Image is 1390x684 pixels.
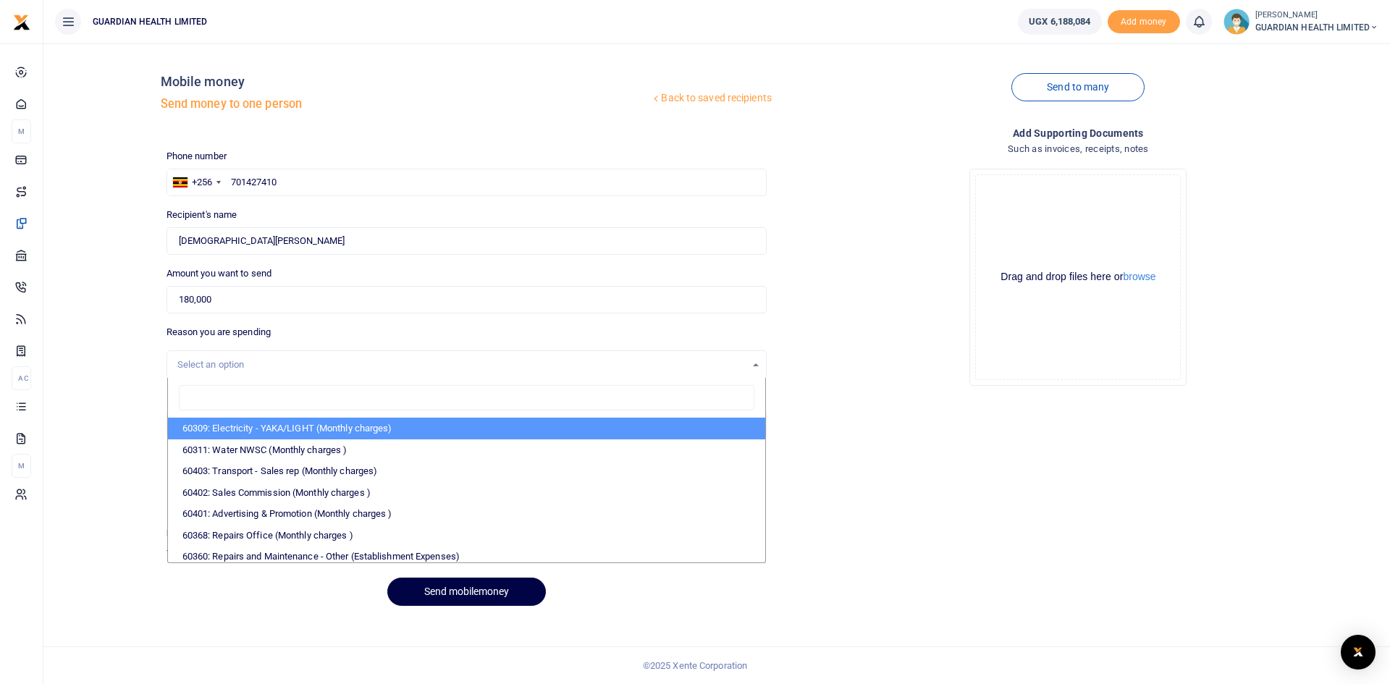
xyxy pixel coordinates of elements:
input: Enter extra information [167,410,767,438]
li: 60309: Electricity - YAKA/LIGHT (Monthly charges) [168,418,765,439]
a: Add money [1108,15,1180,26]
span: GUARDIAN HEALTH LIMITED [87,15,213,28]
a: UGX 6,188,084 [1018,9,1101,35]
span: GUARDIAN HEALTH LIMITED [1255,21,1378,34]
a: Back to saved recipients [650,85,772,111]
label: Memo for this transaction (Your recipient will see this) [167,391,392,405]
li: 60402: Sales Commission (Monthly charges ) [168,482,765,504]
li: Ac [12,366,31,390]
div: Drag and drop files here or [976,270,1180,284]
img: profile-user [1223,9,1250,35]
li: M [12,119,31,143]
label: Reason you are spending [167,325,271,339]
button: Send mobilemoney [387,578,546,606]
label: Phone number [167,149,227,164]
li: Toup your wallet [1108,10,1180,34]
div: File Uploader [969,169,1187,386]
li: 60403: Transport - Sales rep (Monthly charges) [168,460,765,482]
input: UGX [167,286,767,313]
h4: Mobile money [161,74,651,90]
li: 60360: Repairs and Maintenance - Other (Establishment Expenses) [168,546,765,567]
dt: Fees & Taxes [161,526,313,541]
a: Send to many [1011,73,1145,101]
li: Wallet ballance [1012,9,1107,35]
input: Enter phone number [167,169,767,196]
h5: Send money to one person [161,97,651,111]
button: browse [1123,271,1155,282]
span: UGX 6,188,084 [1029,14,1090,29]
li: 60401: Advertising & Promotion (Monthly charges ) [168,503,765,525]
div: +256 [192,175,212,190]
span: Add money [1108,10,1180,34]
li: M [12,454,31,478]
h6: Total Amount [167,548,308,560]
div: Uganda: +256 [167,169,225,195]
h4: Add supporting Documents [778,125,1378,141]
label: Recipient's name [167,208,237,222]
div: Select an option [177,358,746,372]
small: [PERSON_NAME] [1255,9,1378,22]
img: logo-small [13,14,30,31]
li: 60368: Repairs Office (Monthly charges ) [168,525,765,546]
input: Loading name... [167,227,767,255]
h4: Such as invoices, receipts, notes [778,141,1378,157]
a: logo-small logo-large logo-large [13,16,30,27]
li: 60311: Water NWSC (Monthly charges ) [168,439,765,461]
div: Open Intercom Messenger [1341,635,1376,670]
a: profile-user [PERSON_NAME] GUARDIAN HEALTH LIMITED [1223,9,1378,35]
label: Amount you want to send [167,266,271,281]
